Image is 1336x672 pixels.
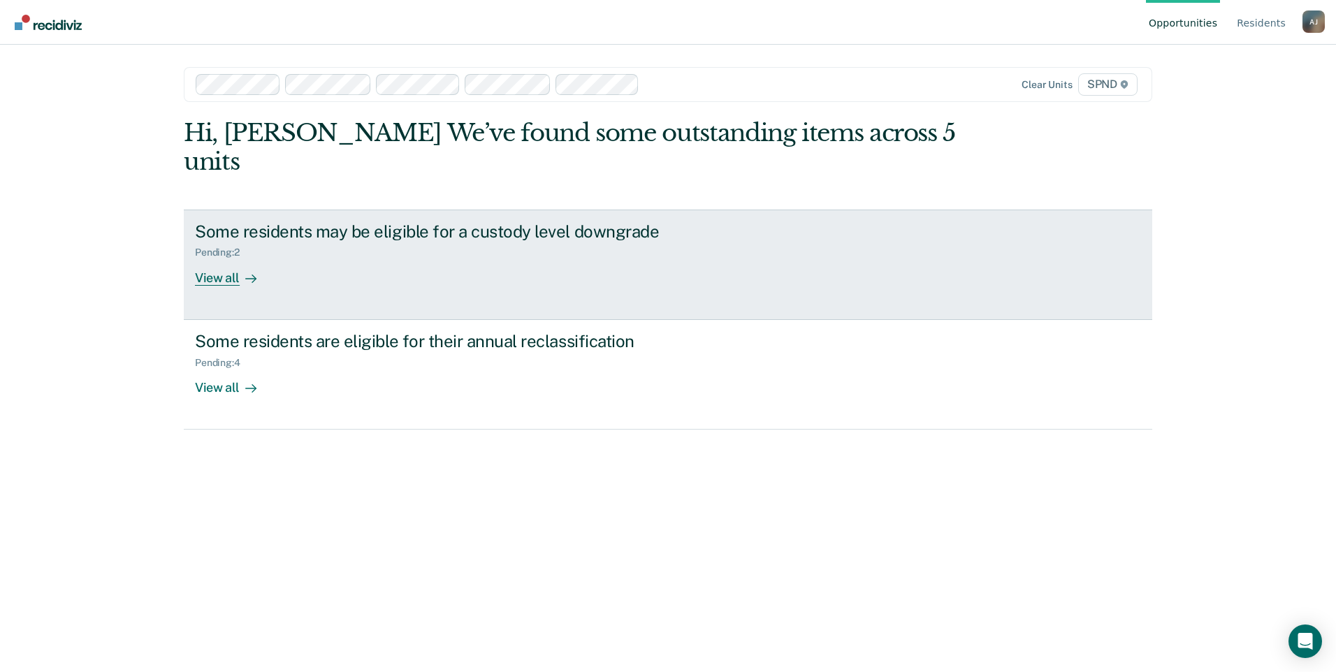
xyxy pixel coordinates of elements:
[1302,10,1325,33] button: Profile dropdown button
[195,331,685,351] div: Some residents are eligible for their annual reclassification
[184,119,959,176] div: Hi, [PERSON_NAME] We’ve found some outstanding items across 5 units
[195,368,273,395] div: View all
[195,221,685,242] div: Some residents may be eligible for a custody level downgrade
[1288,624,1322,658] div: Open Intercom Messenger
[195,247,251,258] div: Pending : 2
[195,258,273,286] div: View all
[184,320,1152,430] a: Some residents are eligible for their annual reclassificationPending:4View all
[1302,10,1325,33] div: A J
[1078,73,1138,96] span: SPND
[1022,79,1073,91] div: Clear units
[15,15,82,30] img: Recidiviz
[195,357,252,369] div: Pending : 4
[184,210,1152,320] a: Some residents may be eligible for a custody level downgradePending:2View all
